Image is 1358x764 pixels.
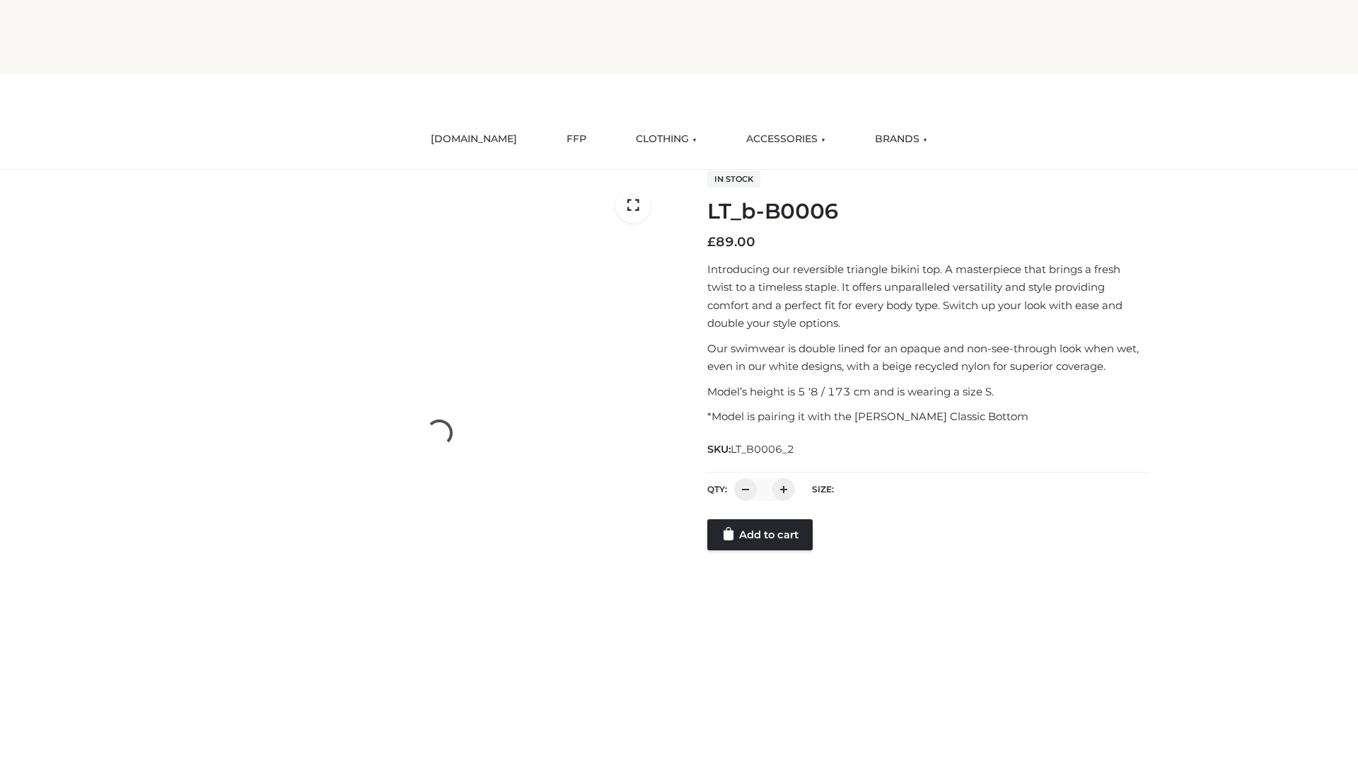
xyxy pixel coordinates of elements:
label: Size: [812,484,834,494]
p: *Model is pairing it with the [PERSON_NAME] Classic Bottom [707,407,1148,426]
span: In stock [707,170,760,187]
a: ACCESSORIES [736,124,836,155]
a: BRANDS [864,124,938,155]
a: CLOTHING [625,124,707,155]
p: Introducing our reversible triangle bikini top. A masterpiece that brings a fresh twist to a time... [707,260,1148,332]
span: SKU: [707,441,796,458]
label: QTY: [707,484,727,494]
h1: LT_b-B0006 [707,199,1148,224]
span: £ [707,234,716,250]
a: [DOMAIN_NAME] [420,124,528,155]
p: Our swimwear is double lined for an opaque and non-see-through look when wet, even in our white d... [707,340,1148,376]
bdi: 89.00 [707,234,755,250]
span: LT_B0006_2 [731,443,794,456]
p: Model’s height is 5 ‘8 / 173 cm and is wearing a size S. [707,383,1148,401]
a: Add to cart [707,519,813,550]
a: FFP [556,124,597,155]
